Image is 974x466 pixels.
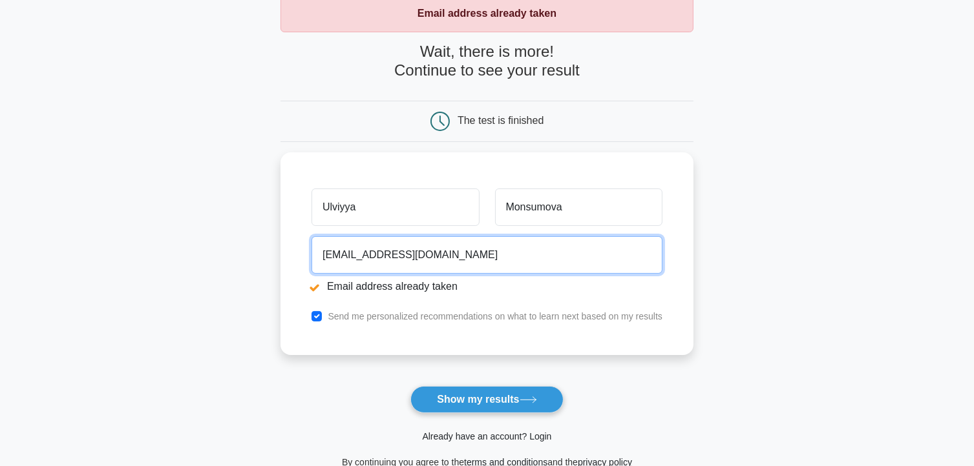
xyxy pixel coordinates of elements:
[418,8,556,19] strong: Email address already taken
[281,43,693,80] h4: Wait, there is more! Continue to see your result
[410,386,563,413] button: Show my results
[422,431,551,441] a: Already have an account? Login
[458,115,544,126] div: The test is finished
[495,188,662,226] input: Last name
[312,188,479,226] input: First name
[312,279,662,294] li: Email address already taken
[312,236,662,274] input: Email
[328,311,662,321] label: Send me personalized recommendations on what to learn next based on my results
